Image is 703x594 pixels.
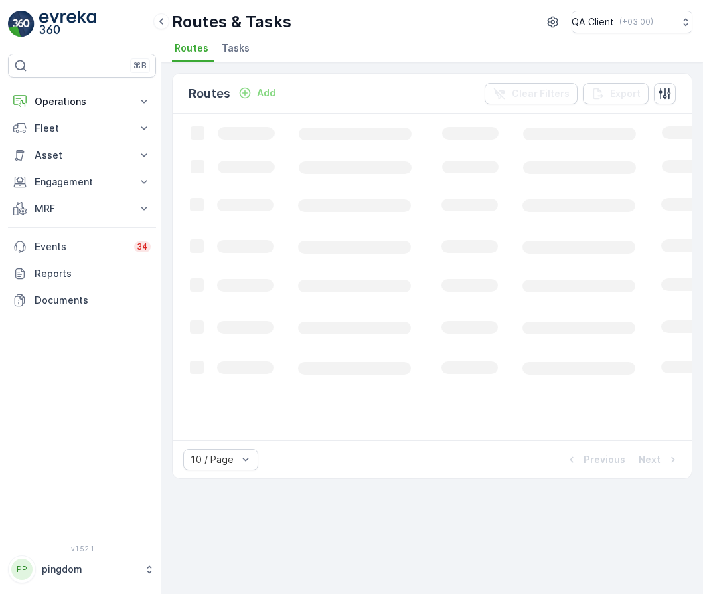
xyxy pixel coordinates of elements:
button: MRF [8,195,156,222]
p: Clear Filters [512,87,570,100]
p: Add [257,86,276,100]
a: Documents [8,287,156,314]
p: Engagement [35,175,129,189]
button: Previous [564,452,627,468]
img: logo_light-DOdMpM7g.png [39,11,96,37]
button: PPpingdom [8,555,156,583]
p: QA Client [572,15,614,29]
a: Events34 [8,233,156,260]
a: Reports [8,260,156,287]
span: v 1.52.1 [8,544,156,553]
div: PP [11,559,33,580]
p: Operations [35,95,129,108]
button: Add [233,85,281,101]
p: 34 [137,241,148,252]
button: Next [637,452,681,468]
button: Operations [8,88,156,115]
p: ( +03:00 ) [619,17,653,27]
button: Export [583,83,649,104]
p: Routes [189,84,230,103]
p: Events [35,240,126,254]
p: Next [639,453,661,466]
p: Previous [584,453,625,466]
button: QA Client(+03:00) [572,11,692,33]
button: Engagement [8,169,156,195]
p: Routes & Tasks [172,11,291,33]
p: Documents [35,294,151,307]
p: pingdom [42,563,137,576]
button: Fleet [8,115,156,142]
span: Tasks [222,41,250,55]
p: Fleet [35,122,129,135]
p: Export [610,87,641,100]
p: MRF [35,202,129,215]
p: Asset [35,148,129,162]
span: Routes [175,41,208,55]
img: logo [8,11,35,37]
p: ⌘B [133,60,147,71]
p: Reports [35,267,151,280]
button: Clear Filters [485,83,578,104]
button: Asset [8,142,156,169]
